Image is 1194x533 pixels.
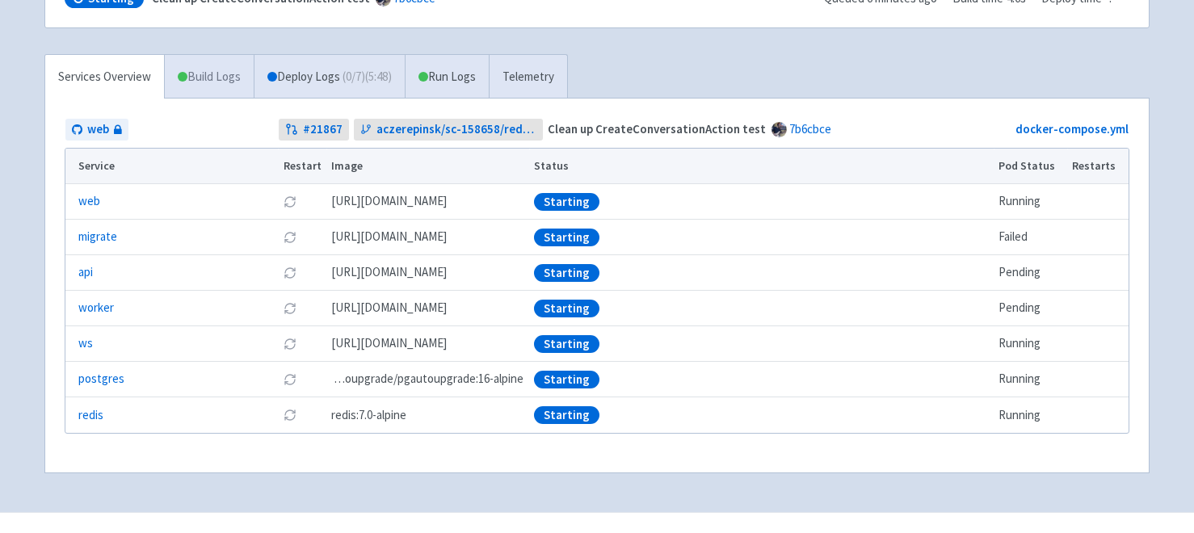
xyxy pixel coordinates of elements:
[1067,149,1129,184] th: Restarts
[994,362,1067,397] td: Running
[534,193,599,211] div: Starting
[284,373,296,386] button: Restart pod
[331,334,447,353] span: [DOMAIN_NAME][URL]
[284,409,296,422] button: Restart pod
[78,228,117,246] a: migrate
[994,397,1067,433] td: Running
[284,266,296,279] button: Restart pod
[534,264,599,282] div: Starting
[405,55,489,99] a: Run Logs
[331,192,447,211] span: [DOMAIN_NAME][URL]
[534,335,599,353] div: Starting
[331,370,523,388] span: pgautoupgrade/pgautoupgrade:16-alpine
[254,55,405,99] a: Deploy Logs (0/7)(5:48)
[1015,121,1129,136] a: docker-compose.yml
[78,406,103,425] a: redis
[65,149,278,184] th: Service
[78,263,93,282] a: api
[548,121,766,136] strong: Clean up CreateConversationAction test
[279,119,349,141] a: #21867
[45,55,164,99] a: Services Overview
[994,184,1067,220] td: Running
[789,121,831,136] a: 7b6cbce
[534,371,599,388] div: Starting
[284,195,296,208] button: Restart pod
[534,300,599,317] div: Starting
[343,68,392,86] span: ( 0 / 7 ) (5:48)
[78,370,124,388] a: postgres
[284,231,296,244] button: Restart pod
[331,228,447,246] span: [DOMAIN_NAME][URL]
[994,255,1067,291] td: Pending
[529,149,994,184] th: Status
[354,119,544,141] a: aczerepinsk/sc-158658/redirect-to-new-chat
[87,120,109,139] span: web
[78,334,93,353] a: ws
[331,299,447,317] span: [DOMAIN_NAME][URL]
[994,326,1067,362] td: Running
[78,192,100,211] a: web
[994,220,1067,255] td: Failed
[534,229,599,246] div: Starting
[303,120,343,139] strong: # 21867
[489,55,567,99] a: Telemetry
[65,119,128,141] a: web
[331,263,447,282] span: [DOMAIN_NAME][URL]
[326,149,529,184] th: Image
[165,55,254,99] a: Build Logs
[78,299,114,317] a: worker
[278,149,326,184] th: Restart
[331,406,406,425] span: redis:7.0-alpine
[284,338,296,350] button: Restart pod
[534,406,599,424] div: Starting
[284,302,296,315] button: Restart pod
[376,120,537,139] span: aczerepinsk/sc-158658/redirect-to-new-chat
[994,149,1067,184] th: Pod Status
[994,291,1067,326] td: Pending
